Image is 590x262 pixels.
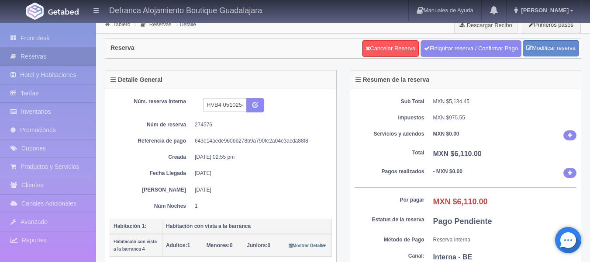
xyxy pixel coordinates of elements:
dt: Referencia de pago [116,137,186,145]
dt: Estatus de la reserva [355,216,424,224]
dd: MXN $975.55 [433,114,577,122]
a: Mostrar Detalle [289,242,327,248]
dt: Método de Pago [355,236,424,244]
dt: Pagos realizados [355,168,424,175]
strong: Menores: [207,242,230,248]
span: 0 [207,242,233,248]
dd: 643e14aede960bb278b9a790fe2a04e3acda88f8 [195,137,325,145]
small: Habitación con vista a la barranca 4 [114,239,157,252]
li: Detalle [174,20,198,28]
a: Cancelar Reserva [362,40,419,57]
h4: Reserva [110,45,135,51]
b: MXN $6,110.00 [433,150,482,157]
dd: [DATE] [195,186,325,194]
span: 0 [247,242,270,248]
strong: Adultos: [166,242,187,248]
button: Primeros pasos [522,16,580,33]
dt: Por pagar [355,196,424,204]
b: - MXN $0.00 [433,168,462,175]
dt: Sub Total [355,98,424,105]
a: Reservas [149,21,172,28]
dt: Creada [116,154,186,161]
h4: Detalle General [110,77,162,83]
dd: 1 [195,203,325,210]
b: Habitación 1: [114,223,146,229]
dt: Canal: [355,252,424,260]
dt: Núm de reserva [116,121,186,129]
dd: MXN $5,134.45 [433,98,577,105]
a: Tablero [113,21,130,28]
dd: [DATE] 02:55 pm [195,154,325,161]
b: Interna - BE [433,253,473,261]
dt: Núm Noches [116,203,186,210]
dt: Servicios y adendos [355,130,424,138]
b: MXN $6,110.00 [433,197,488,206]
dd: 274576 [195,121,325,129]
b: Pago Pendiente [433,217,492,226]
a: Descargar Recibo [455,16,517,34]
dd: [DATE] [195,170,325,177]
dt: [PERSON_NAME] [116,186,186,194]
dt: Total [355,149,424,157]
dt: Fecha Llegada [116,170,186,177]
dt: Núm. reserva interna [116,98,186,105]
dd: Reserva Interna [433,236,577,244]
strong: Juniors: [247,242,267,248]
span: [PERSON_NAME] [519,7,569,14]
img: Getabed [26,3,44,20]
b: MXN $0.00 [433,131,459,137]
th: Habitación con vista a la barranca [162,219,332,234]
span: 1 [166,242,190,248]
img: Getabed [48,8,79,15]
small: Mostrar Detalle [289,243,327,248]
dt: Impuestos [355,114,424,122]
h4: Resumen de la reserva [355,77,430,83]
a: Modificar reserva [523,40,579,56]
h4: Defranca Alojamiento Boutique Guadalajara [109,4,262,15]
a: Finiquitar reserva / Confirmar Pago [421,40,521,57]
